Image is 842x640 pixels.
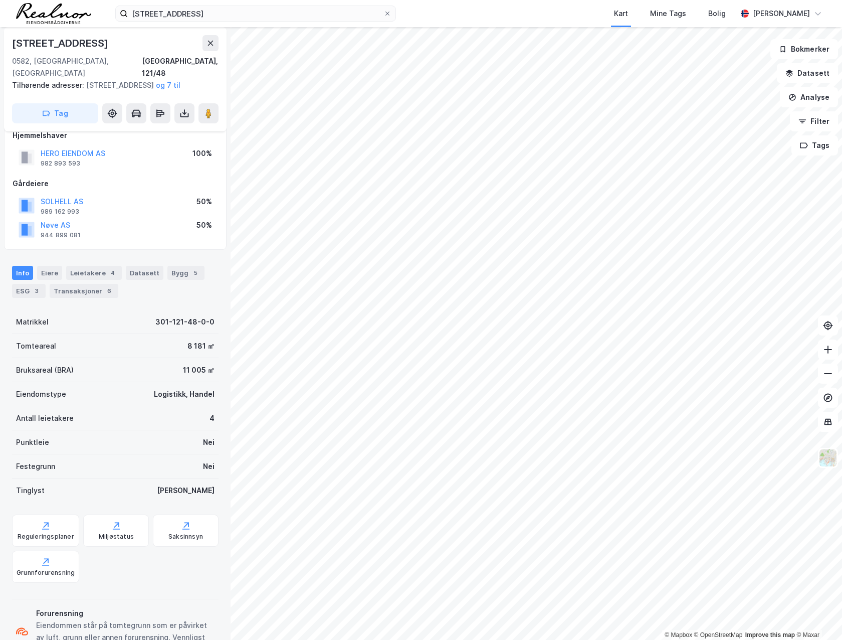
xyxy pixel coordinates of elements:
div: [GEOGRAPHIC_DATA], 121/48 [142,55,219,79]
div: 301-121-48-0-0 [155,316,215,328]
input: Søk på adresse, matrikkel, gårdeiere, leietakere eller personer [128,6,383,21]
div: Saksinnsyn [168,533,203,541]
button: Bokmerker [770,39,838,59]
div: Mine Tags [650,8,686,20]
div: Eiendomstype [16,388,66,400]
div: 11 005 ㎡ [183,364,215,376]
div: Transaksjoner [50,284,118,298]
button: Filter [790,111,838,131]
div: 8 181 ㎡ [187,340,215,352]
div: Leietakere [66,266,122,280]
div: Tomteareal [16,340,56,352]
div: 4 [209,412,215,424]
div: Festegrunn [16,460,55,472]
div: 6 [104,286,114,296]
div: 944 899 081 [41,231,81,239]
a: Mapbox [665,631,692,638]
button: Analyse [780,87,838,107]
a: Improve this map [745,631,795,638]
div: Nei [203,436,215,448]
div: 3 [32,286,42,296]
div: [PERSON_NAME] [753,8,810,20]
div: ESG [12,284,46,298]
div: [STREET_ADDRESS] [12,35,110,51]
div: 100% [192,147,212,159]
div: Matrikkel [16,316,49,328]
div: 50% [196,196,212,208]
div: [PERSON_NAME] [157,485,215,497]
div: Bruksareal (BRA) [16,364,74,376]
div: Reguleringsplaner [18,533,74,541]
div: Tinglyst [16,485,45,497]
div: Miljøstatus [99,533,134,541]
button: Tags [791,135,838,155]
div: Eiere [37,266,62,280]
div: 50% [196,219,212,231]
div: 5 [190,268,200,278]
div: Punktleie [16,436,49,448]
div: Gårdeiere [13,178,218,190]
div: Kart [614,8,628,20]
div: Antall leietakere [16,412,74,424]
img: Z [818,448,837,467]
div: 989 162 993 [41,208,79,216]
div: [STREET_ADDRESS] [12,79,210,91]
div: 4 [108,268,118,278]
button: Tag [12,103,98,123]
div: Grunnforurensning [17,569,75,577]
div: Info [12,266,33,280]
a: OpenStreetMap [694,631,743,638]
div: Hjemmelshaver [13,129,218,141]
div: Forurensning [36,607,215,619]
span: Tilhørende adresser: [12,81,86,89]
div: Datasett [126,266,163,280]
div: Kontrollprogram for chat [792,592,842,640]
div: Bygg [167,266,204,280]
img: realnor-logo.934646d98de889bb5806.png [16,3,91,24]
button: Datasett [777,63,838,83]
div: 0582, [GEOGRAPHIC_DATA], [GEOGRAPHIC_DATA] [12,55,142,79]
div: Nei [203,460,215,472]
div: 982 893 593 [41,159,80,168]
div: Bolig [708,8,726,20]
iframe: Chat Widget [792,592,842,640]
div: Logistikk, Handel [154,388,215,400]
